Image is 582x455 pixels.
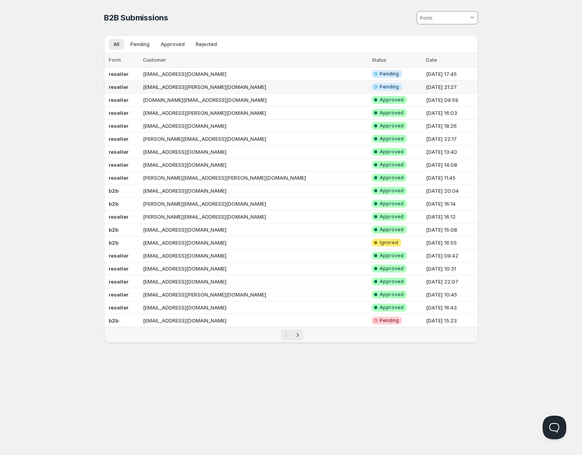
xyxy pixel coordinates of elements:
span: Approved [380,252,404,259]
td: [DATE] 13:40 [424,146,478,158]
td: [DATE] 16:43 [424,301,478,314]
span: Pending [130,41,150,48]
td: [PERSON_NAME][EMAIL_ADDRESS][PERSON_NAME][DOMAIN_NAME] [141,171,369,184]
span: Approved [380,162,404,168]
td: [EMAIL_ADDRESS][DOMAIN_NAME] [141,275,369,288]
b: b2b [109,227,119,233]
td: [DATE] 22:07 [424,275,478,288]
td: [EMAIL_ADDRESS][PERSON_NAME][DOMAIN_NAME] [141,107,369,120]
iframe: Help Scout Beacon - Open [543,416,566,439]
span: Approved [380,136,404,142]
span: Approved [380,188,404,194]
b: reseller [109,162,128,168]
td: [EMAIL_ADDRESS][DOMAIN_NAME] [141,158,369,171]
td: [DATE] 20:04 [424,184,478,197]
td: [EMAIL_ADDRESS][PERSON_NAME][DOMAIN_NAME] [141,81,369,94]
span: Approved [380,149,404,155]
b: reseller [109,291,128,298]
td: [EMAIL_ADDRESS][PERSON_NAME][DOMAIN_NAME] [141,288,369,301]
td: [EMAIL_ADDRESS][DOMAIN_NAME] [141,236,369,249]
b: reseller [109,252,128,259]
span: Approved [380,291,404,298]
td: [EMAIL_ADDRESS][DOMAIN_NAME] [141,120,369,133]
span: Approved [380,97,404,103]
b: b2b [109,201,119,207]
td: [EMAIL_ADDRESS][DOMAIN_NAME] [141,146,369,158]
span: Status [372,57,386,63]
b: reseller [109,71,128,77]
span: Pending [380,84,399,90]
td: [EMAIL_ADDRESS][DOMAIN_NAME] [141,184,369,197]
td: [DATE] 16:55 [424,236,478,249]
td: [DATE] 16:03 [424,107,478,120]
span: All [113,41,119,48]
td: [PERSON_NAME][EMAIL_ADDRESS][DOMAIN_NAME] [141,133,369,146]
b: reseller [109,123,128,129]
td: [DATE] 15:08 [424,223,478,236]
button: Next [292,330,303,341]
td: [PERSON_NAME][EMAIL_ADDRESS][DOMAIN_NAME] [141,197,369,210]
td: [EMAIL_ADDRESS][DOMAIN_NAME] [141,301,369,314]
span: Approved [380,304,404,311]
td: [EMAIL_ADDRESS][DOMAIN_NAME] [141,262,369,275]
nav: Pagination [104,327,478,343]
b: reseller [109,149,128,155]
td: [DATE] 10:31 [424,262,478,275]
span: Pending [380,71,399,77]
span: Approved [380,175,404,181]
b: reseller [109,84,128,90]
td: [DATE] 14:08 [424,158,478,171]
td: [DATE] 21:27 [424,81,478,94]
span: Ignored [380,239,398,246]
td: [DATE] 15:23 [424,314,478,327]
td: [DATE] 17:45 [424,68,478,81]
span: B2B Submissions [104,13,168,22]
td: [DOMAIN_NAME][EMAIL_ADDRESS][DOMAIN_NAME] [141,94,369,107]
input: Form [419,11,468,24]
b: reseller [109,265,128,272]
td: [DATE] 09:42 [424,249,478,262]
b: reseller [109,304,128,311]
td: [EMAIL_ADDRESS][DOMAIN_NAME] [141,249,369,262]
td: [DATE] 11:45 [424,171,478,184]
span: Approved [380,123,404,129]
b: b2b [109,239,119,246]
td: [EMAIL_ADDRESS][DOMAIN_NAME] [141,314,369,327]
span: Approved [380,265,404,272]
td: [DATE] 16:12 [424,210,478,223]
b: reseller [109,214,128,220]
td: [EMAIL_ADDRESS][DOMAIN_NAME] [141,68,369,81]
td: [EMAIL_ADDRESS][DOMAIN_NAME] [141,223,369,236]
span: Approved [380,227,404,233]
b: reseller [109,278,128,285]
td: [DATE] 22:17 [424,133,478,146]
b: reseller [109,175,128,181]
b: b2b [109,317,119,324]
span: Approved [380,110,404,116]
span: Rejected [196,41,217,48]
td: [DATE] 10:45 [424,288,478,301]
span: Customer [143,57,166,63]
span: Approved [380,278,404,285]
span: Approved [380,201,404,207]
span: Date [426,57,437,63]
td: [PERSON_NAME][EMAIL_ADDRESS][DOMAIN_NAME] [141,210,369,223]
b: reseller [109,136,128,142]
b: b2b [109,188,119,194]
td: [DATE] 09:59 [424,94,478,107]
td: [DATE] 18:26 [424,120,478,133]
span: Approved [161,41,185,48]
span: Approved [380,214,404,220]
b: reseller [109,110,128,116]
td: [DATE] 16:14 [424,197,478,210]
b: reseller [109,97,128,103]
span: Pending [380,317,399,324]
span: Form [109,57,121,63]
